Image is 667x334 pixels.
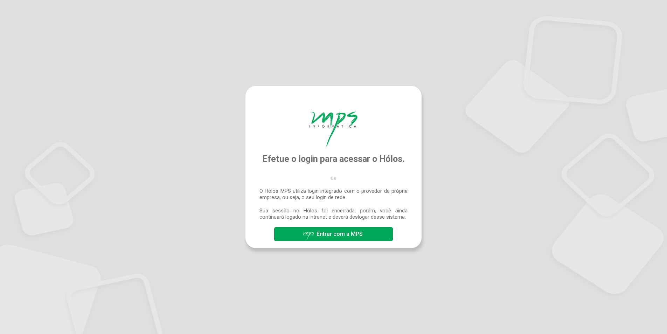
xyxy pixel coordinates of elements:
[259,207,408,220] span: Sua sessão no Hólos foi encerrada, porém, você ainda continuará logado na intranet e deverá deslo...
[317,231,363,237] span: Entrar com a MPS
[331,175,336,181] span: ou
[274,227,392,241] button: Entrar com a MPS
[259,188,408,200] span: O Hólos MPS utiliza login integrado com o provedor da própria empresa, ou seja, o seu login de rede.
[310,110,357,147] img: Hólos Mps Digital
[262,154,405,164] span: Efetue o login para acessar o Hólos.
